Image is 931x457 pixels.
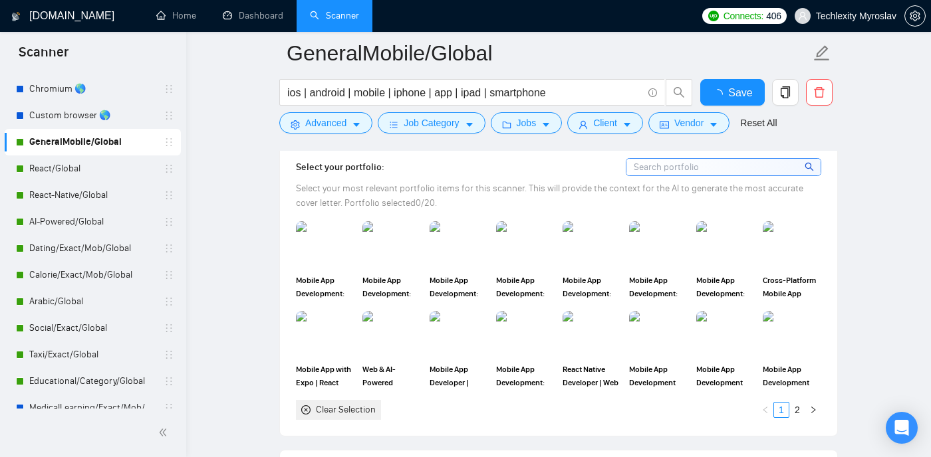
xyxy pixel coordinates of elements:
span: Mobile App Development: Preevo made with React Native Developer [296,274,354,300]
span: Mobile App Development made by React Native Developer [763,363,821,389]
a: 1 [774,403,789,417]
a: React-Native/Global [29,182,156,209]
span: holder [164,163,174,174]
span: holder [164,296,174,307]
a: AI-Powered/Global [29,209,156,235]
button: search [666,79,692,106]
span: Cross-Platform Mobile App Development | React Native Firebase | GPU [763,274,821,300]
span: Client [593,116,617,130]
span: 406 [766,9,781,23]
a: Taxi/Exact/Global [29,341,156,368]
span: Mobile App Development made by React Native Developer [629,363,688,389]
span: caret-down [465,120,474,130]
a: React/Global [29,155,156,182]
span: Save [728,84,752,101]
span: holder [164,190,174,201]
span: React Native Developer | Web App Development | Diool | FinTech [563,363,621,389]
li: 2 [789,402,805,418]
span: copy [773,86,798,98]
a: 2 [790,403,805,417]
span: edit [813,45,831,62]
a: Social/Exact/Global [29,315,156,341]
button: idcardVendorcaret-down [648,112,730,134]
button: settingAdvancedcaret-down [279,112,372,134]
img: portfolio thumbnail image [430,311,488,357]
span: Mobile App Development: WildMinds made with React Native Developer [430,274,488,300]
span: Mobile App Development: [PERSON_NAME] built with React Native Expo [696,274,755,300]
span: caret-down [352,120,361,130]
span: holder [164,84,174,94]
span: right [809,406,817,414]
img: portfolio thumbnail image [362,221,421,268]
span: Mobile App Development made by React Native Developer [696,363,755,389]
span: holder [164,349,174,360]
img: portfolio thumbnail image [362,311,421,357]
li: Previous Page [757,402,773,418]
button: right [805,402,821,418]
img: portfolio thumbnail image [696,221,755,268]
a: Educational/Category/Global [29,368,156,395]
span: close-circle [301,405,311,414]
img: portfolio thumbnail image [696,311,755,357]
button: left [757,402,773,418]
span: setting [905,11,925,21]
span: Vendor [674,116,704,130]
span: Scanner [8,43,79,70]
span: search [805,159,816,174]
span: holder [164,323,174,333]
span: info-circle [648,88,657,97]
img: portfolio thumbnail image [430,221,488,268]
img: portfolio thumbnail image [563,311,621,357]
img: portfolio thumbnail image [763,311,821,357]
img: portfolio thumbnail image [763,221,821,268]
span: search [666,86,692,98]
a: Arabic/Global [29,288,156,315]
button: barsJob Categorycaret-down [378,112,485,134]
span: holder [164,376,174,387]
span: holder [164,137,174,147]
a: Chromium 🌎 [29,76,156,102]
button: delete [806,79,833,106]
input: Search Freelance Jobs... [287,84,642,101]
img: portfolio thumbnail image [496,221,555,268]
img: portfolio thumbnail image [629,311,688,357]
span: Select your portfolio: [296,161,384,173]
img: portfolio thumbnail image [629,221,688,268]
span: double-left [158,426,172,439]
a: MedicalLearning/Exact/Mob/Global (Andrii) [29,395,156,421]
span: caret-down [709,120,718,130]
a: dashboardDashboard [223,10,283,21]
a: homeHome [156,10,196,21]
img: upwork-logo.png [708,11,719,21]
a: Calorie/Exact/Mob/Global [29,262,156,288]
a: Reset All [740,116,777,130]
span: bars [389,120,398,130]
img: portfolio thumbnail image [563,221,621,268]
span: holder [164,270,174,280]
span: Connects: [724,9,763,23]
span: user [579,120,588,130]
span: holder [164,217,174,227]
span: Mobile App Developer | React Native Developer | Health App [430,363,488,389]
span: loading [712,89,728,100]
input: Search portfolio [626,159,821,175]
span: caret-down [541,120,551,130]
span: Mobile App with Expo | React Native Mobile | Finders Keepers [296,363,354,389]
div: Open Intercom Messenger [886,412,918,444]
img: portfolio thumbnail image [296,311,354,357]
span: holder [164,243,174,254]
span: holder [164,110,174,121]
span: delete [807,86,832,98]
button: setting [904,5,926,27]
span: holder [164,403,174,413]
li: 1 [773,402,789,418]
span: caret-down [622,120,632,130]
button: folderJobscaret-down [491,112,563,134]
a: Custom browser 🌎 [29,102,156,129]
span: Mobile App Development: [PERSON_NAME] made with React Native Developer [496,274,555,300]
span: Job Category [404,116,459,130]
span: Advanced [305,116,346,130]
span: left [761,406,769,414]
span: Jobs [517,116,537,130]
img: portfolio thumbnail image [496,311,555,357]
